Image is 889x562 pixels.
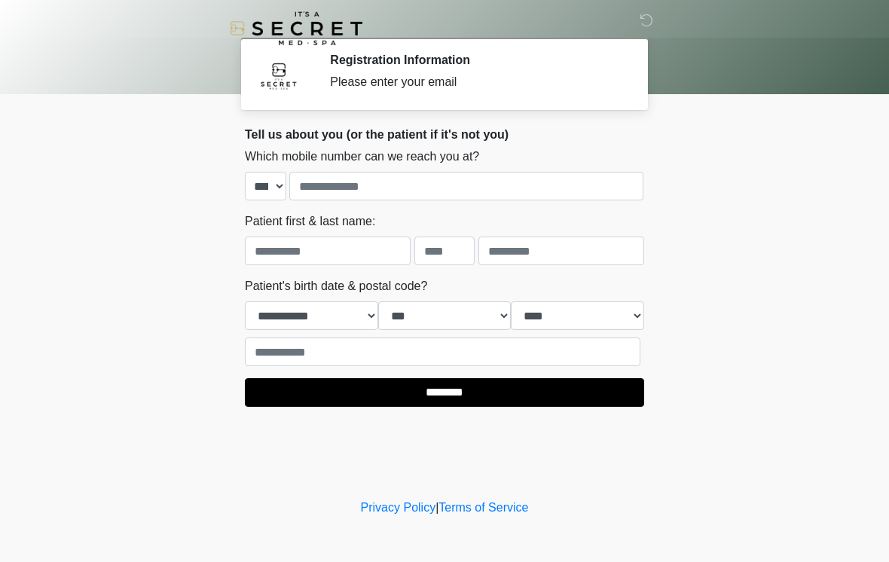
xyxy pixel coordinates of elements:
h2: Registration Information [330,53,622,67]
img: Agent Avatar [256,53,301,98]
a: Privacy Policy [361,501,436,514]
img: It's A Secret Med Spa Logo [230,11,362,45]
a: Terms of Service [438,501,528,514]
label: Which mobile number can we reach you at? [245,148,479,166]
h2: Tell us about you (or the patient if it's not you) [245,127,644,142]
a: | [435,501,438,514]
label: Patient's birth date & postal code? [245,277,427,295]
label: Patient first & last name: [245,212,375,231]
div: Please enter your email [330,73,622,91]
